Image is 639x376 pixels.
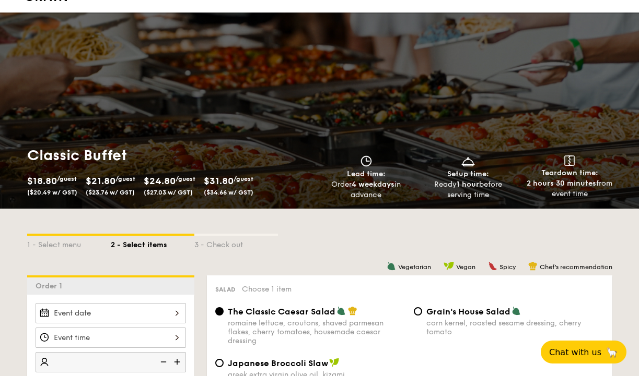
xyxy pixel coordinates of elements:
[426,307,510,317] span: Grain's House Salad
[426,319,604,336] div: corn kernel, roasted sesame dressing, cherry tomato
[540,263,612,271] span: Chef's recommendation
[27,189,77,196] span: ($20.49 w/ GST)
[527,179,596,188] strong: 2 hours 30 minutes
[36,328,186,348] input: Event time
[194,236,278,250] div: 3 - Check out
[242,285,292,294] span: Choose 1 item
[457,180,479,189] strong: 1 hour
[115,175,135,183] span: /guest
[606,346,618,358] span: 🦙
[204,189,253,196] span: ($34.66 w/ GST)
[460,155,476,167] img: icon-dish.430c3a2e.svg
[488,261,497,271] img: icon-spicy.37a8142b.svg
[27,236,111,250] div: 1 - Select menu
[170,352,186,372] img: icon-add.58712e84.svg
[86,175,115,187] span: $21.80
[512,306,521,316] img: icon-vegetarian.fe4039eb.svg
[549,347,601,357] span: Chat with us
[541,168,598,177] span: Teardown time:
[27,146,316,165] h1: Classic Buffet
[228,307,335,317] span: The Classic Caesar Salad
[564,155,575,166] img: icon-teardown.65201eee.svg
[336,306,346,316] img: icon-vegetarian.fe4039eb.svg
[499,263,516,271] span: Spicy
[523,178,617,199] div: from event time
[352,180,394,189] strong: 4 weekdays
[155,352,170,372] img: icon-reduce.1d2dbef1.svg
[320,179,413,200] div: Order in advance
[358,155,374,167] img: icon-clock.2db775ea.svg
[541,341,626,363] button: Chat with us🦙
[387,261,396,271] img: icon-vegetarian.fe4039eb.svg
[398,263,431,271] span: Vegetarian
[144,175,176,187] span: $24.80
[421,179,515,200] div: Ready before serving time
[215,359,224,367] input: Japanese Broccoli Slawgreek extra virgin olive oil, kizami [PERSON_NAME], yuzu soy-sesame dressing
[347,169,386,178] span: Lead time:
[329,358,340,367] img: icon-vegan.f8ff3823.svg
[27,175,57,187] span: $18.80
[86,189,135,196] span: ($23.76 w/ GST)
[444,261,454,271] img: icon-vegan.f8ff3823.svg
[456,263,475,271] span: Vegan
[528,261,538,271] img: icon-chef-hat.a58ddaea.svg
[144,189,193,196] span: ($27.03 w/ GST)
[36,282,66,290] span: Order 1
[111,236,194,250] div: 2 - Select items
[204,175,234,187] span: $31.80
[176,175,195,183] span: /guest
[228,319,405,345] div: romaine lettuce, croutons, shaved parmesan flakes, cherry tomatoes, housemade caesar dressing
[228,358,328,368] span: Japanese Broccoli Slaw
[57,175,77,183] span: /guest
[234,175,253,183] span: /guest
[215,286,236,293] span: Salad
[36,303,186,323] input: Event date
[215,307,224,316] input: The Classic Caesar Saladromaine lettuce, croutons, shaved parmesan flakes, cherry tomatoes, house...
[447,169,489,178] span: Setup time:
[348,306,357,316] img: icon-chef-hat.a58ddaea.svg
[414,307,422,316] input: Grain's House Saladcorn kernel, roasted sesame dressing, cherry tomato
